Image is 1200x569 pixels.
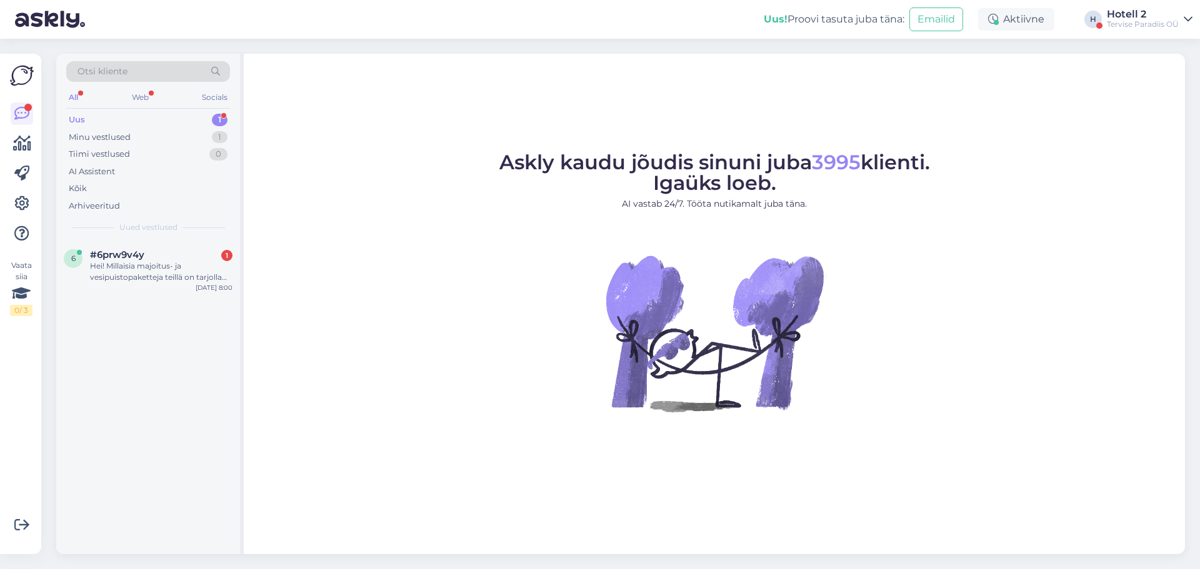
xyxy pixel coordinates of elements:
[196,283,232,292] div: [DATE] 8:00
[90,249,144,260] span: #6prw9v4y
[212,114,227,126] div: 1
[90,260,232,283] div: Hei! Millaisia majoitus- ja vesipuistopaketteja teillä on tarjolla marraskuun 15. päivänä lapsipe...
[221,250,232,261] div: 1
[69,182,87,195] div: Kõik
[10,305,32,316] div: 0 / 3
[209,148,227,161] div: 0
[909,7,963,31] button: Emailid
[1107,9,1179,19] div: Hotell 2
[1107,9,1192,29] a: Hotell 2Tervise Paradiis OÜ
[69,131,131,144] div: Minu vestlused
[199,89,230,106] div: Socials
[10,260,32,316] div: Vaata siia
[77,65,127,78] span: Otsi kliente
[129,89,151,106] div: Web
[212,131,227,144] div: 1
[71,254,76,263] span: 6
[66,89,81,106] div: All
[69,200,120,212] div: Arhiveeritud
[119,222,177,233] span: Uued vestlused
[69,148,130,161] div: Tiimi vestlused
[69,114,85,126] div: Uus
[10,64,34,87] img: Askly Logo
[602,220,827,445] img: No Chat active
[69,166,115,178] div: AI Assistent
[812,150,861,174] span: 3995
[499,197,930,210] p: AI vastab 24/7. Tööta nutikamalt juba täna.
[1084,11,1102,28] div: H
[764,13,787,25] b: Uus!
[499,150,930,195] span: Askly kaudu jõudis sinuni juba klienti. Igaüks loeb.
[1107,19,1179,29] div: Tervise Paradiis OÜ
[978,8,1054,31] div: Aktiivne
[764,12,904,27] div: Proovi tasuta juba täna:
